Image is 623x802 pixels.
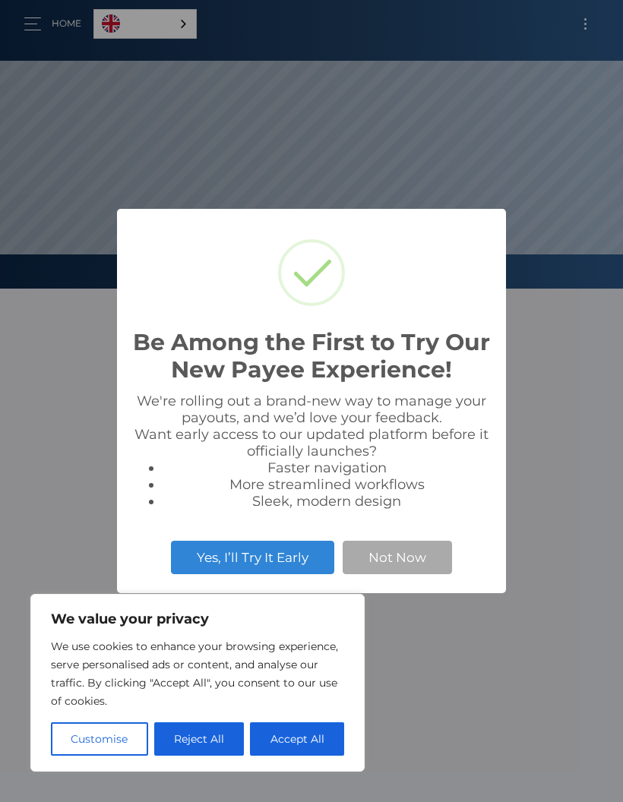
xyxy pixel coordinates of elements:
[51,637,344,710] p: We use cookies to enhance your browsing experience, serve personalised ads or content, and analys...
[132,329,491,384] h2: Be Among the First to Try Our New Payee Experience!
[30,594,365,772] div: We value your privacy
[51,722,148,756] button: Customise
[154,722,245,756] button: Reject All
[163,493,491,510] li: Sleek, modern design
[250,722,344,756] button: Accept All
[163,476,491,493] li: More streamlined workflows
[132,393,491,510] div: We're rolling out a brand-new way to manage your payouts, and we’d love your feedback. Want early...
[343,541,452,574] button: Not Now
[163,459,491,476] li: Faster navigation
[171,541,334,574] button: Yes, I’ll Try It Early
[51,610,344,628] p: We value your privacy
